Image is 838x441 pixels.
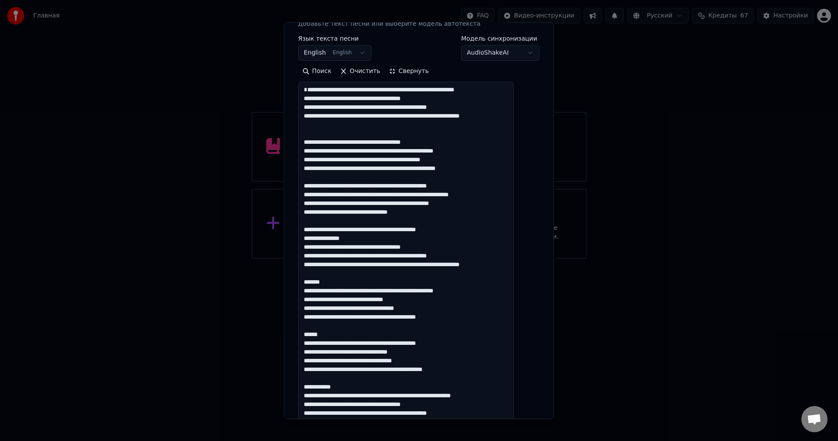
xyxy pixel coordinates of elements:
p: Добавьте текст песни или выберите модель автотекста [298,20,481,28]
label: Модель синхронизации [461,35,540,42]
button: Очистить [336,64,385,78]
label: Язык текста песни [298,35,371,42]
button: Свернуть [385,64,433,78]
button: Поиск [298,64,336,78]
